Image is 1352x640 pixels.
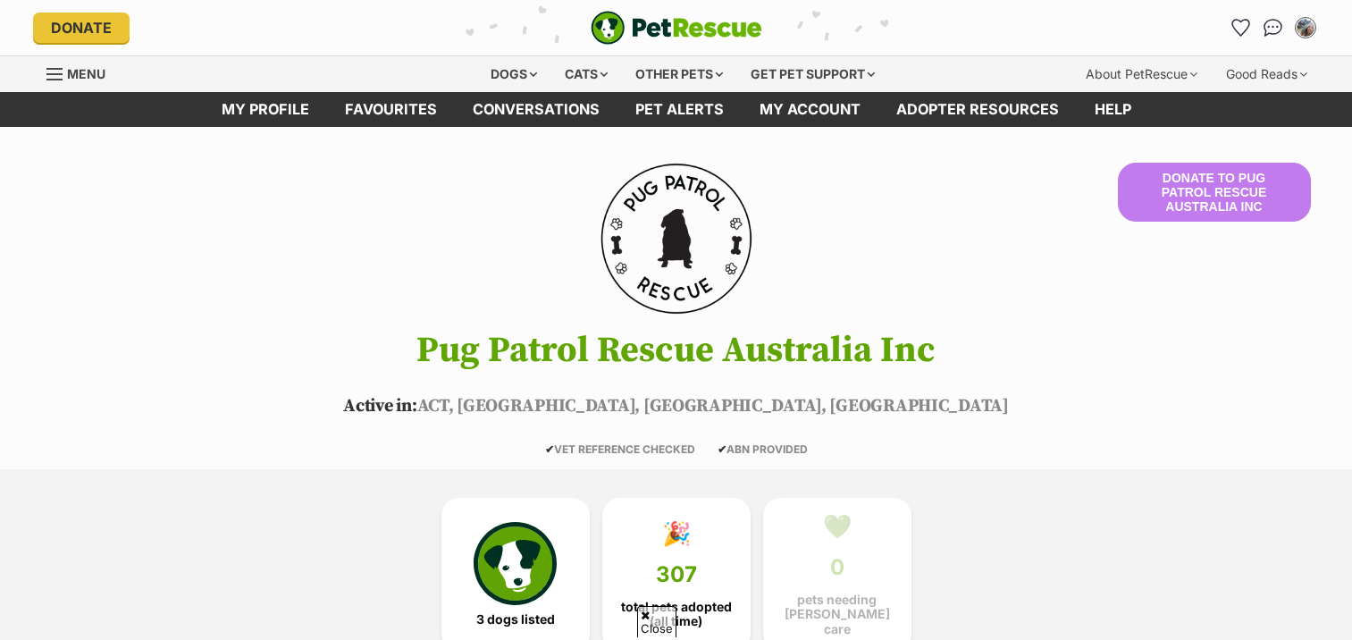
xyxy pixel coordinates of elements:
img: logo-e224e6f780fb5917bec1dbf3a21bbac754714ae5b6737aabdf751b685950b380.svg [591,11,762,45]
a: Donate [33,13,130,43]
button: Donate to Pug Patrol Rescue Australia Inc [1118,163,1311,222]
div: Cats [552,56,620,92]
a: Menu [46,56,118,88]
span: 307 [656,562,697,587]
span: Close [637,606,676,637]
img: Katie Williams profile pic [1297,19,1314,37]
img: Pug Patrol Rescue Australia Inc [574,163,777,315]
div: 🎉 [662,520,691,547]
ul: Account quick links [1227,13,1320,42]
a: Pet alerts [617,92,742,127]
a: conversations [455,92,617,127]
icon: ✔ [718,442,726,456]
a: Conversations [1259,13,1288,42]
a: Adopter resources [878,92,1077,127]
span: Menu [67,66,105,81]
a: My profile [204,92,327,127]
img: petrescue-icon-eee76f85a60ef55c4a1927667547b313a7c0e82042636edf73dce9c88f694885.svg [474,522,556,604]
a: Favourites [327,92,455,127]
a: Help [1077,92,1149,127]
div: 💚 [823,513,852,540]
a: Favourites [1227,13,1255,42]
span: 0 [830,555,844,580]
span: ABN PROVIDED [718,442,808,456]
img: chat-41dd97257d64d25036548639549fe6c8038ab92f7586957e7f3b1b290dea8141.svg [1264,19,1282,37]
h1: Pug Patrol Rescue Australia Inc [20,331,1333,370]
div: Dogs [478,56,550,92]
span: total pets adopted (all time) [617,600,735,628]
span: Active in: [343,395,416,417]
button: My account [1291,13,1320,42]
div: About PetRescue [1073,56,1210,92]
div: Get pet support [738,56,887,92]
div: Good Reads [1213,56,1320,92]
span: VET REFERENCE CHECKED [545,442,695,456]
icon: ✔ [545,442,554,456]
a: My account [742,92,878,127]
div: Other pets [623,56,735,92]
span: 3 dogs listed [476,612,555,627]
p: ACT, [GEOGRAPHIC_DATA], [GEOGRAPHIC_DATA], [GEOGRAPHIC_DATA] [20,393,1333,420]
a: PetRescue [591,11,762,45]
span: pets needing [PERSON_NAME] care [778,593,896,636]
